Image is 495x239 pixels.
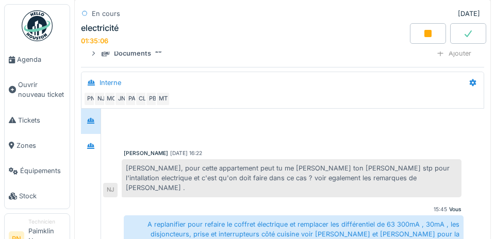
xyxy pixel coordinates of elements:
[16,141,65,150] span: Zones
[104,92,119,106] div: MC
[81,23,119,33] div: electricité
[122,159,461,197] div: [PERSON_NAME], pour cette appartement peut tu me [PERSON_NAME] ton [PERSON_NAME] stp pour l'intal...
[449,206,461,213] div: Vous
[124,149,168,157] div: [PERSON_NAME]
[18,80,65,99] span: Ouvrir nouveau ticket
[434,206,447,213] div: 15:45
[432,46,476,61] div: Ajouter
[114,92,129,106] div: JN
[100,78,121,88] div: Interne
[5,158,70,183] a: Équipements
[17,55,65,64] span: Agenda
[103,183,118,197] div: NJ
[5,183,70,209] a: Stock
[5,72,70,107] a: Ouvrir nouveau ticket
[170,149,202,157] div: [DATE] 16:22
[19,191,65,201] span: Stock
[84,92,98,106] div: PN
[135,92,150,106] div: CL
[125,92,139,106] div: PA
[81,37,108,45] div: 01:35:06
[156,92,170,106] div: MT
[114,48,151,58] div: Documents
[18,115,65,125] span: Tickets
[5,108,70,133] a: Tickets
[94,92,108,106] div: NJ
[5,133,70,158] a: Zones
[28,218,65,226] div: Technicien
[22,10,53,41] img: Badge_color-CXgf-gQk.svg
[20,166,65,176] span: Équipements
[85,44,480,63] summary: Documents20Ajouter
[458,9,480,19] div: [DATE]
[145,92,160,106] div: PB
[5,47,70,72] a: Agenda
[92,9,120,19] div: En cours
